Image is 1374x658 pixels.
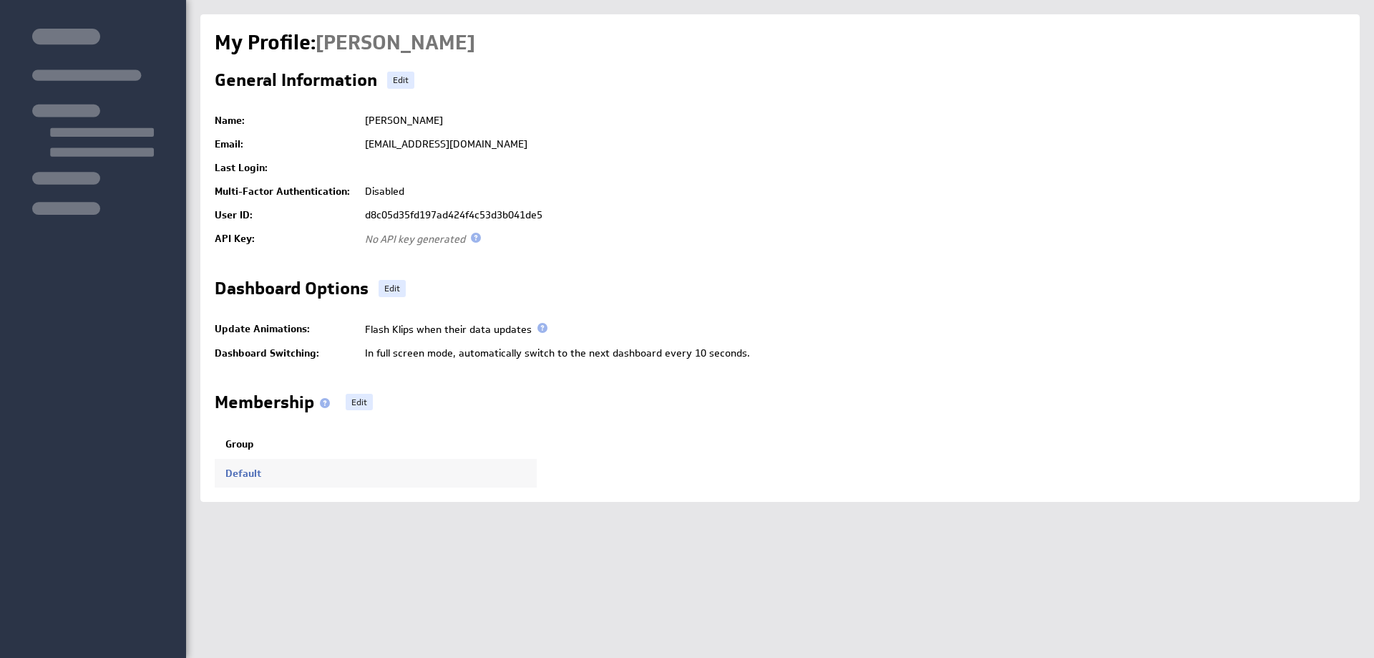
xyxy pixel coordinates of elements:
h1: My Profile: [215,29,475,57]
td: d8c05d35fd197ad424f4c53d3b041de5 [358,203,1345,227]
td: [PERSON_NAME] [358,109,1345,132]
td: Name: [215,109,358,132]
td: Update Animations: [215,317,358,342]
td: In full screen mode, automatically switch to the next dashboard every 10 seconds. [358,342,1345,365]
td: [EMAIL_ADDRESS][DOMAIN_NAME] [358,132,1345,156]
td: Multi-Factor Authentication: [215,180,358,203]
img: skeleton-sidenav.svg [32,29,154,215]
td: Flash Klips when their data updates [358,317,1345,342]
td: Email: [215,132,358,156]
span: Alexandre CLICHE [316,29,475,56]
td: User ID: [215,203,358,227]
td: No API key generated [358,227,1345,251]
td: Disabled [358,180,1345,203]
td: Last Login: [215,156,358,180]
h2: Membership [215,394,336,417]
td: Dashboard Switching: [215,342,358,365]
a: Edit [379,280,406,297]
h2: Dashboard Options [215,280,369,303]
h2: General Information [215,72,377,95]
a: Edit [387,72,414,89]
th: Group [215,430,537,459]
a: Edit [346,394,373,411]
a: Default [225,467,261,480]
td: API Key: [215,227,358,251]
